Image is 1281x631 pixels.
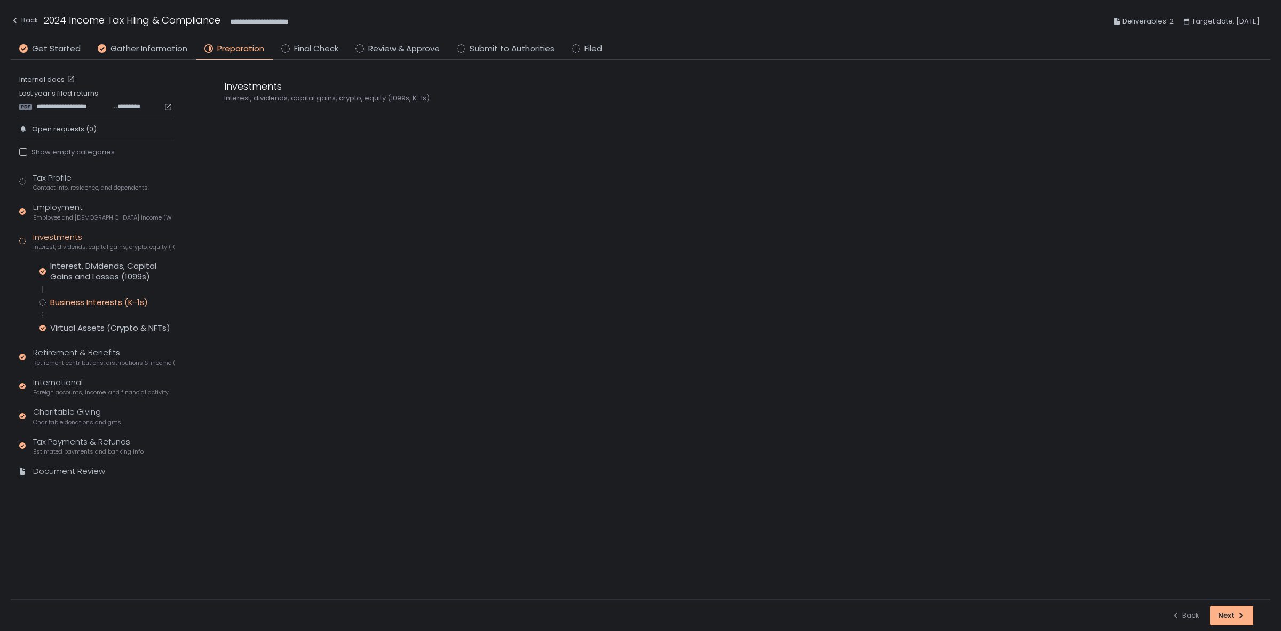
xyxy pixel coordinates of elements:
[224,94,737,103] div: Interest, dividends, capital gains, crypto, equity (1099s, K-1s)
[1172,611,1199,620] div: Back
[11,14,38,27] div: Back
[368,43,440,55] span: Review & Approve
[110,43,187,55] span: Gather Information
[33,214,175,222] span: Employee and [DEMOGRAPHIC_DATA] income (W-2s)
[33,231,175,252] div: Investments
[19,75,77,84] a: Internal docs
[11,13,38,30] button: Back
[33,448,144,456] span: Estimated payments and banking info
[33,406,121,426] div: Charitable Giving
[1192,15,1260,28] span: Target date: [DATE]
[1122,15,1174,28] span: Deliverables: 2
[33,184,148,192] span: Contact info, residence, and dependents
[19,89,175,111] div: Last year's filed returns
[33,347,175,367] div: Retirement & Benefits
[50,261,175,282] div: Interest, Dividends, Capital Gains and Losses (1099s)
[33,243,175,251] span: Interest, dividends, capital gains, crypto, equity (1099s, K-1s)
[584,43,602,55] span: Filed
[1172,606,1199,625] button: Back
[44,13,220,27] h1: 2024 Income Tax Filing & Compliance
[1218,611,1245,620] div: Next
[33,418,121,426] span: Charitable donations and gifts
[33,359,175,367] span: Retirement contributions, distributions & income (1099-R, 5498)
[33,436,144,456] div: Tax Payments & Refunds
[33,201,175,222] div: Employment
[1210,606,1253,625] button: Next
[50,323,170,333] div: Virtual Assets (Crypto & NFTs)
[294,43,338,55] span: Final Check
[470,43,555,55] span: Submit to Authorities
[33,377,169,397] div: International
[32,43,81,55] span: Get Started
[33,388,169,396] span: Foreign accounts, income, and financial activity
[217,43,264,55] span: Preparation
[33,172,148,192] div: Tax Profile
[224,79,737,94] div: Investments
[50,297,148,308] div: Business Interests (K-1s)
[32,124,97,134] span: Open requests (0)
[33,465,105,478] div: Document Review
